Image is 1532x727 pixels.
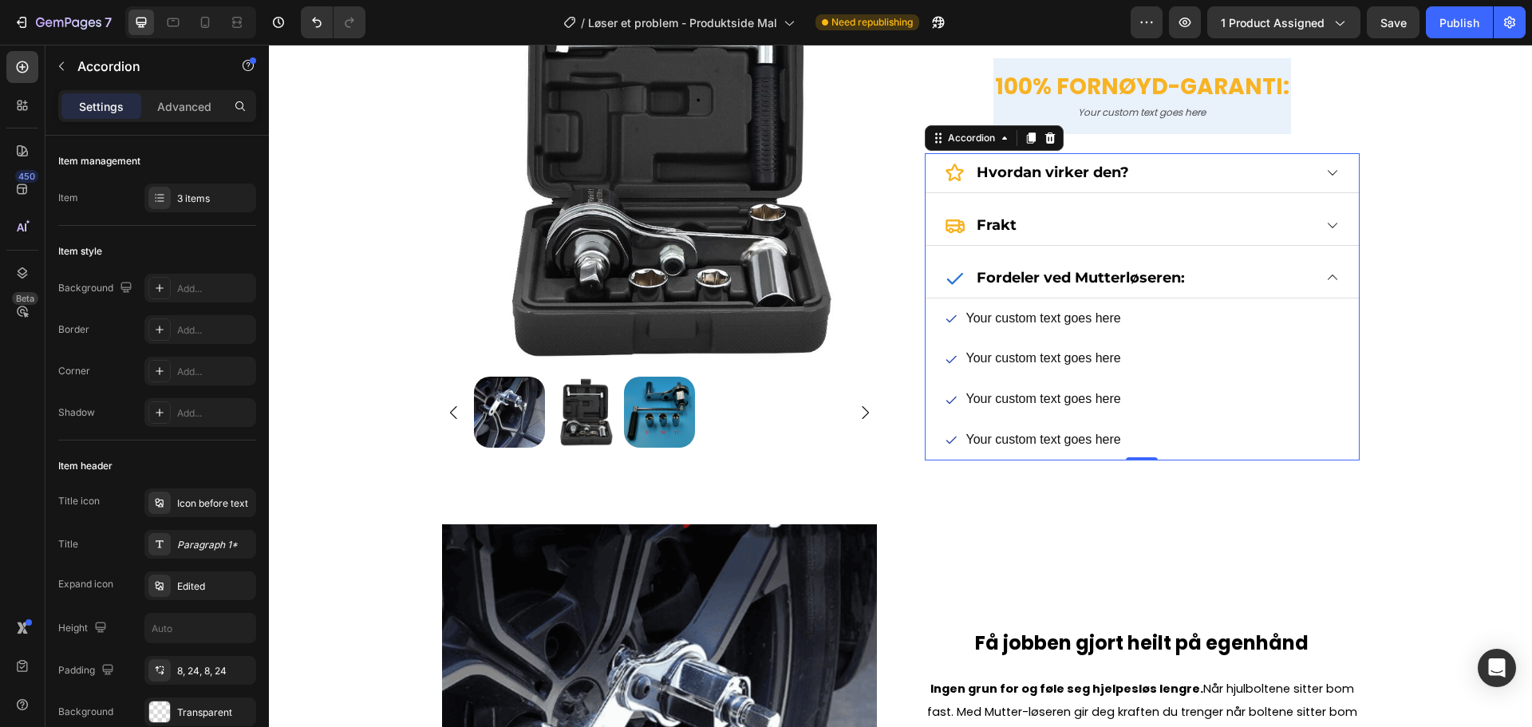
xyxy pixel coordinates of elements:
p: Advanced [157,98,211,115]
div: Publish [1439,14,1479,31]
span: 1 product assigned [1221,14,1325,31]
div: 8, 24, 8, 24 [177,664,252,678]
button: 7 [6,6,119,38]
p: Your custom text goes here [697,263,852,286]
strong: Ingen grun for og føle seg hjelpesløs lengre. [661,636,934,652]
button: Carousel Next Arrow [586,358,606,377]
div: Expand icon [58,577,113,591]
div: Padding [58,660,117,682]
div: Item management [58,154,140,168]
button: Publish [1426,6,1493,38]
span: Når hjulboltene sitter bom fast. Med Mutter-løseren gir deg kraften du trenger når boltene sitter... [658,636,1088,698]
p: Hvordan virker den? [708,117,860,139]
span: / [581,14,585,31]
div: Item [58,191,78,205]
div: Paragraph 1* [177,538,252,552]
div: Title [58,537,78,551]
div: Shadow [58,405,95,420]
div: Corner [58,364,90,378]
div: Icon before text [177,496,252,511]
input: Auto [145,614,255,642]
div: Undo/Redo [301,6,365,38]
p: Your custom text goes here [697,384,852,407]
button: Save [1367,6,1419,38]
div: Transparent [177,705,252,720]
strong: Få jobben gjort heilt på egenhånd [706,585,1040,611]
button: 1 product assigned [1207,6,1360,38]
p: Fordeler ved Mutterløseren: [708,223,916,244]
span: Save [1380,16,1407,30]
iframe: Design area [269,45,1532,727]
p: Your custom text goes here [697,343,852,366]
div: 450 [15,170,38,183]
p: Settings [79,98,124,115]
div: Item style [58,244,102,259]
p: Accordion [77,57,213,76]
div: Beta [12,292,38,305]
p: 7 [105,13,112,32]
h2: 100% FORNØYD-GARANTI: [725,26,1022,58]
div: Item header [58,459,113,473]
div: Background [58,278,136,299]
span: Løser et problem - Produktside Mal [588,14,777,31]
div: Add... [177,323,252,338]
div: 3 items [177,192,252,206]
div: Add... [177,365,252,379]
div: Height [58,618,110,639]
p: Your custom text goes here [697,302,852,326]
div: Title icon [58,494,100,508]
div: Add... [177,406,252,421]
div: Edited [177,579,252,594]
h2: Your custom text goes here [725,59,1022,77]
p: Frakt [708,170,748,192]
div: Open Intercom Messenger [1478,649,1516,687]
div: Accordion [676,86,729,101]
span: Need republishing [831,15,913,30]
div: Border [58,322,89,337]
div: Add... [177,282,252,296]
div: Background [58,705,113,719]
